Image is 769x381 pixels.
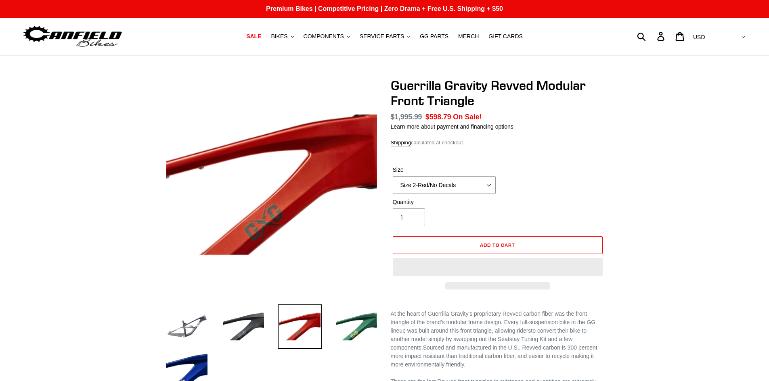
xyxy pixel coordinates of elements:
[484,31,527,42] a: GIFT CARDS
[278,304,322,349] img: Load image into Gallery viewer, Guerrilla Gravity Revved Modular Front Triangle
[391,113,422,121] s: $1,995.99
[304,33,344,40] span: COMPONENTS
[391,139,605,147] div: calculated at checkout.
[453,112,482,122] span: On Sale!
[641,27,662,45] input: Search
[391,327,587,351] span: to convert their bike to another model simply by swapping out the Seatstay Tuning Kit and a few c...
[300,31,354,42] button: COMPONENTS
[393,166,496,174] label: Size
[454,31,483,42] a: MERCH
[267,31,298,42] button: BIKES
[221,304,266,349] img: Load image into Gallery viewer, Guerrilla Gravity Revved Modular Front Triangle
[242,31,265,42] a: SALE
[391,139,411,146] a: Shipping
[246,33,261,40] span: SALE
[166,79,377,290] img: Guerrilla Gravity Revved Modular Front Triangle
[271,33,287,40] span: BIKES
[425,113,451,121] span: $598.79
[488,33,523,40] span: GIFT CARDS
[393,236,603,254] button: Add to cart
[420,33,448,40] span: GG PARTS
[391,310,605,369] div: Sourced and manufactured in the U.S., Revved carbon is 300 percent more impact resistant than tra...
[480,242,515,248] span: Add to cart
[393,198,496,206] label: Quantity
[356,31,414,42] button: SERVICE PARTS
[391,123,513,130] a: Learn more about payment and financing options
[416,31,453,42] a: GG PARTS
[334,304,379,349] img: Load image into Gallery viewer, Guerrilla Gravity Revved Modular Front Triangle
[391,310,596,334] span: At the heart of Guerrilla Gravity's proprietary Revved carbon fiber was the front triangle of the...
[458,33,479,40] span: MERCH
[391,78,605,109] h1: Guerrilla Gravity Revved Modular Front Triangle
[165,304,209,349] img: Load image into Gallery viewer, Guerrilla Gravity Revved Modular Front Triangle
[360,33,404,40] span: SERVICE PARTS
[22,24,123,49] img: Canfield Bikes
